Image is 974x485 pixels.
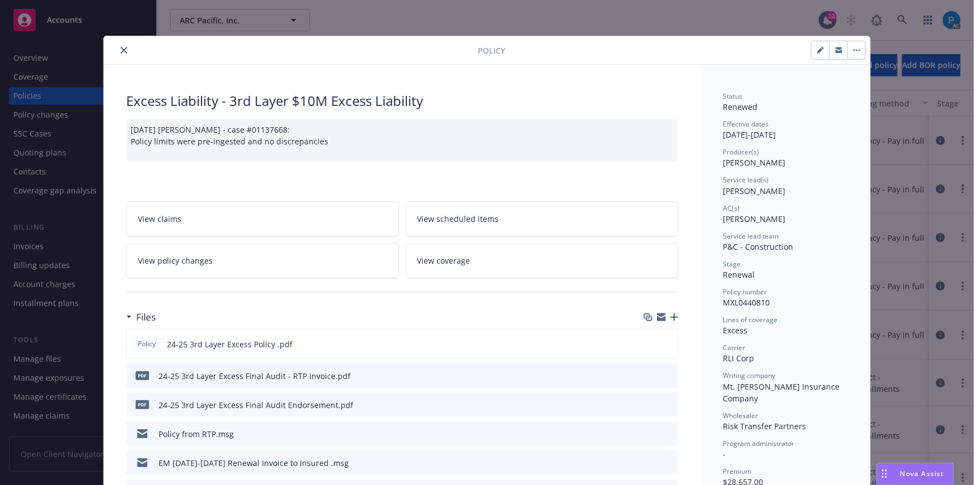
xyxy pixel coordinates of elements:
[159,370,351,382] div: 24-25 3rd Layer Excess Final Audit - RTP Invoice.pdf
[723,214,785,224] span: [PERSON_NAME]
[900,469,944,478] span: Nova Assist
[723,381,842,404] span: Mt. [PERSON_NAME] Insurance Company
[646,370,655,382] button: download file
[723,315,778,324] span: Lines of coverage
[723,119,848,140] div: [DATE] - [DATE]
[645,338,654,350] button: download file
[723,231,779,241] span: Service lead team
[138,255,213,266] span: View policy changes
[406,243,679,278] a: View coverage
[664,399,674,411] button: preview file
[126,91,678,110] div: Excess Liability - 3rd Layer $10M Excess Liability
[723,241,793,252] span: P&C - Construction
[138,213,181,225] span: View claims
[723,259,741,269] span: Stage
[723,411,758,420] span: Wholesaler
[723,325,747,336] span: Excess
[126,243,399,278] a: View policy changes
[663,338,673,350] button: preview file
[723,175,769,185] span: Service lead(s)
[159,457,349,469] div: EM [DATE]-[DATE] Renewal Invoice to Insured .msg
[126,201,399,236] a: View claims
[126,310,156,324] div: Files
[723,269,755,280] span: Renewal
[723,203,740,213] span: AC(s)
[723,467,751,476] span: Premium
[723,287,767,297] span: Policy number
[418,213,499,225] span: View scheduled items
[406,201,679,236] a: View scheduled items
[136,400,149,409] span: pdf
[664,370,674,382] button: preview file
[664,457,674,469] button: preview file
[646,457,655,469] button: download file
[136,310,156,324] h3: Files
[159,399,353,411] div: 24-25 3rd Layer Excess Final Audit Endorsement.pdf
[723,297,770,308] span: MXL0440810
[723,371,775,380] span: Writing company
[723,353,754,363] span: RLI Corp
[723,157,785,168] span: [PERSON_NAME]
[646,399,655,411] button: download file
[723,421,806,431] span: Risk Transfer Partners
[117,43,131,57] button: close
[136,371,149,380] span: pdf
[664,428,674,440] button: preview file
[877,463,891,484] div: Drag to move
[418,255,471,266] span: View coverage
[646,428,655,440] button: download file
[159,428,234,440] div: Policy from RTP.msg
[723,91,742,101] span: Status
[723,439,794,448] span: Program administrator
[723,101,757,112] span: Renewed
[126,119,678,161] div: [DATE] [PERSON_NAME] - case #01137668: Policy limits were pre-ingested and no discrepancies
[167,338,292,350] span: 24-25 3rd Layer Excess Policy .pdf
[877,463,954,485] button: Nova Assist
[723,119,769,129] span: Effective dates
[723,449,726,459] span: -
[478,45,505,56] span: Policy
[723,147,759,157] span: Producer(s)
[723,343,745,352] span: Carrier
[136,339,158,349] span: Policy
[723,186,785,196] span: [PERSON_NAME]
